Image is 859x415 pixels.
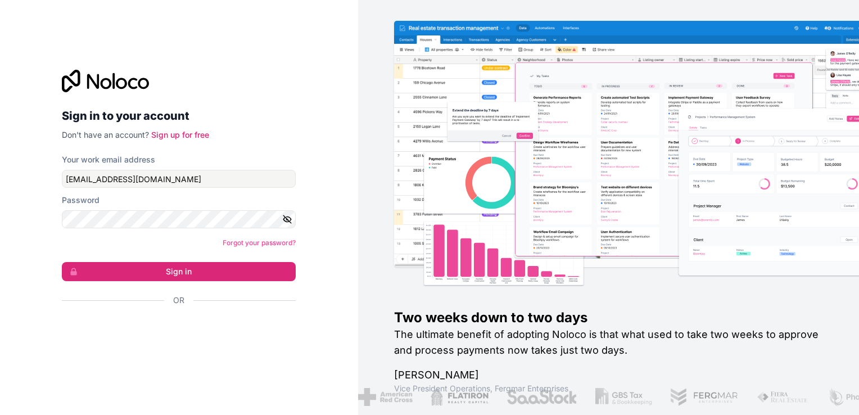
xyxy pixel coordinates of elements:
[223,238,296,247] a: Forgot your password?
[358,388,413,406] img: /assets/american-red-cross-BAupjrZR.png
[507,388,577,406] img: /assets/saastock-C6Zbiodz.png
[62,154,155,165] label: Your work email address
[62,195,100,206] label: Password
[62,170,296,188] input: Email address
[62,106,296,126] h2: Sign in to your account
[394,327,823,358] h2: The ultimate benefit of adopting Noloco is that what used to take two weeks to approve and proces...
[595,388,653,406] img: /assets/gbstax-C-GtDUiK.png
[173,295,184,306] span: Or
[394,383,823,394] h1: Vice President Operations , Fergmar Enterprises
[394,309,823,327] h1: Two weeks down to two days
[431,388,489,406] img: /assets/flatiron-C8eUkumj.png
[757,388,810,406] img: /assets/fiera-fwj2N5v4.png
[62,130,149,139] span: Don't have an account?
[56,318,292,343] iframe: Sign in with Google Button
[62,210,296,228] input: Password
[62,262,296,281] button: Sign in
[394,367,823,383] h1: [PERSON_NAME]
[151,130,209,139] a: Sign up for free
[670,388,739,406] img: /assets/fergmar-CudnrXN5.png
